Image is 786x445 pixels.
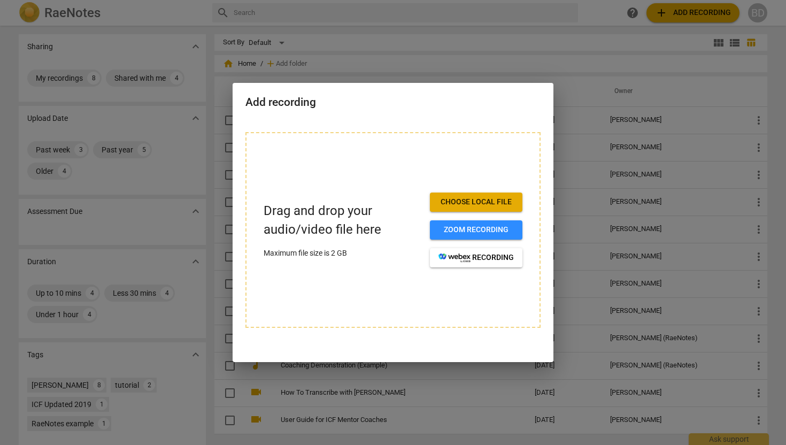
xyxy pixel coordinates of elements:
span: Zoom recording [438,225,514,235]
p: Drag and drop your audio/video file here [264,202,421,239]
span: recording [438,252,514,263]
button: Choose local file [430,193,522,212]
p: Maximum file size is 2 GB [264,248,421,259]
button: recording [430,248,522,267]
button: Zoom recording [430,220,522,240]
h2: Add recording [245,96,541,109]
span: Choose local file [438,197,514,208]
